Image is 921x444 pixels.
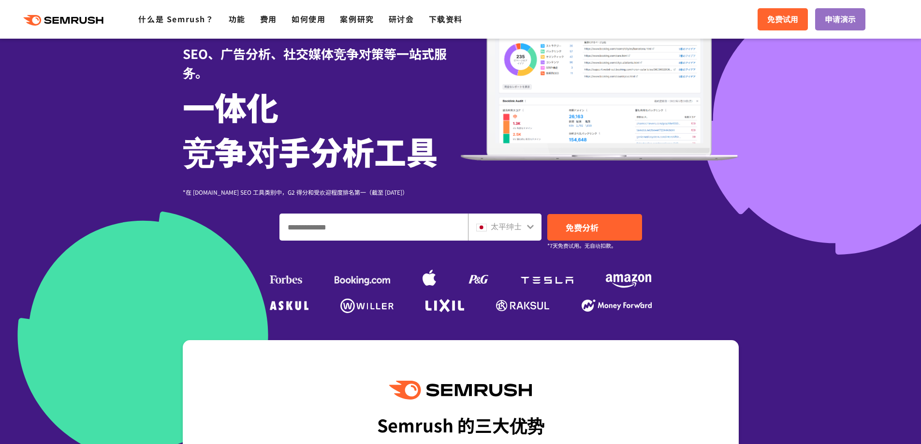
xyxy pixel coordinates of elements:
[767,13,798,25] font: 免费试用
[389,13,414,25] a: 研讨会
[280,214,468,240] input: 输入域名、关键字或 URL
[229,13,246,25] a: 功能
[815,8,865,30] a: 申请演示
[825,13,856,25] font: 申请演示
[183,83,278,129] font: 一体化
[340,13,374,25] a: 案例研究
[183,128,438,174] font: 竞争对手分析工具
[566,221,599,233] font: 免费分析
[377,412,544,437] font: Semrush 的三大优势
[292,13,325,25] a: 如何使用
[389,381,531,400] img: Semrush
[429,13,463,25] a: 下载资料
[183,44,447,81] font: SEO、广告分析、社交媒体竞争对策等一站式服务。
[758,8,808,30] a: 免费试用
[547,214,642,241] a: 免费分析
[491,220,522,232] font: 太平绅士
[260,13,277,25] a: 费用
[547,242,616,249] font: *7天免费试用。无自动扣款。
[138,13,214,25] a: 什么是 Semrush？
[183,188,408,196] font: *在 [DOMAIN_NAME] SEO 工具类别中，G2 得分和受欢迎程度排名第一（截至 [DATE]）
